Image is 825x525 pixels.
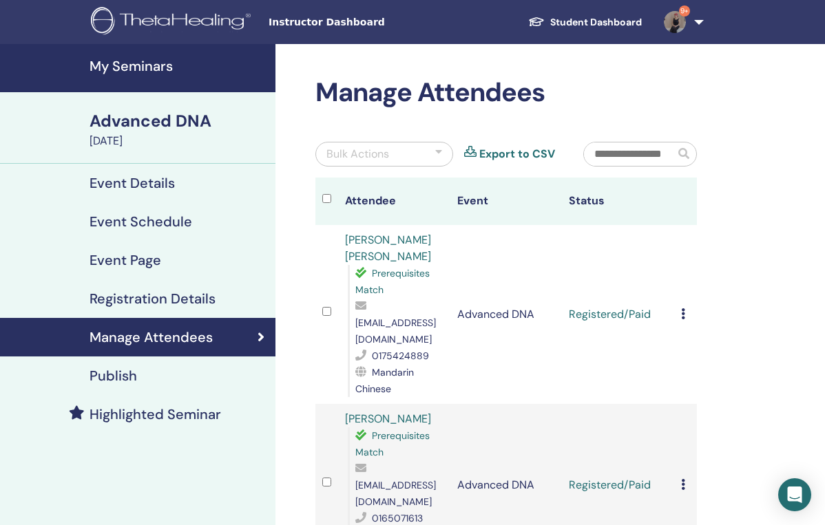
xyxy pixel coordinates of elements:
[90,329,213,345] h4: Manage Attendees
[90,109,267,133] div: Advanced DNA
[345,411,431,426] a: [PERSON_NAME]
[90,133,267,149] div: [DATE]
[450,178,563,225] th: Event
[90,290,216,307] h4: Registration Details
[528,16,545,28] img: graduation-cap-white.svg
[355,366,414,395] span: Mandarin Chinese
[355,317,436,345] span: [EMAIL_ADDRESS][DOMAIN_NAME]
[90,367,137,384] h4: Publish
[355,267,430,296] span: Prerequisites Match
[91,7,255,38] img: logo.png
[90,58,267,74] h4: My Seminars
[90,406,221,422] h4: Highlighted Seminar
[81,109,275,149] a: Advanced DNA[DATE]
[345,233,431,264] a: [PERSON_NAME] [PERSON_NAME]
[338,178,450,225] th: Attendee
[450,225,563,404] td: Advanced DNA
[355,479,436,508] span: [EMAIL_ADDRESS][DOMAIN_NAME]
[372,350,429,362] span: 0175424889
[269,15,475,30] span: Instructor Dashboard
[778,478,811,511] div: Open Intercom Messenger
[90,175,175,191] h4: Event Details
[326,146,389,162] div: Bulk Actions
[479,146,555,162] a: Export to CSV
[90,213,192,230] h4: Event Schedule
[315,77,697,109] h2: Manage Attendees
[562,178,674,225] th: Status
[664,11,686,33] img: default.jpg
[517,10,653,35] a: Student Dashboard
[90,252,161,268] h4: Event Page
[372,512,423,524] span: 0165071613
[679,6,690,17] span: 9+
[355,429,430,458] span: Prerequisites Match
